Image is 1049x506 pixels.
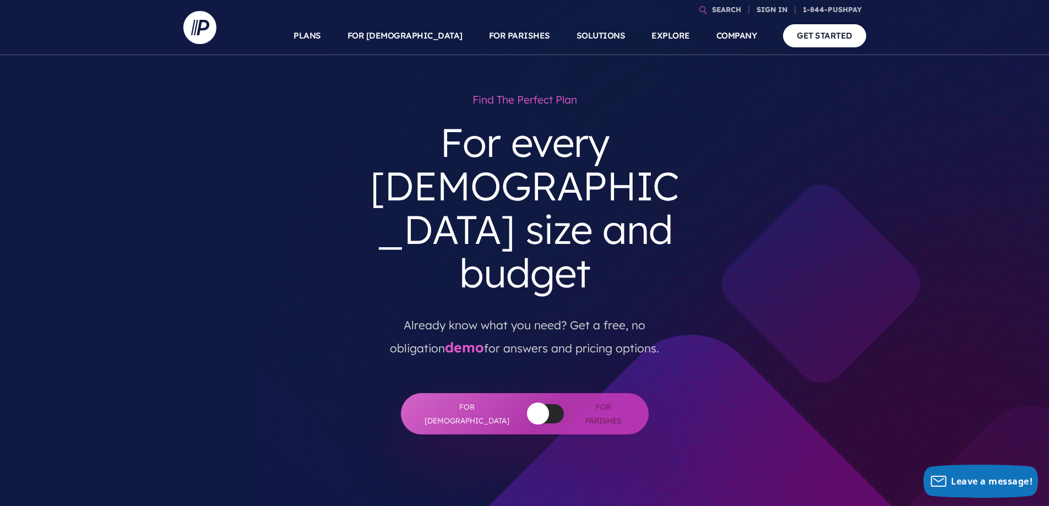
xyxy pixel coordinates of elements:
[367,304,683,360] p: Already know what you need? Get a free, no obligation for answers and pricing options.
[580,400,627,427] span: For Parishes
[923,465,1038,498] button: Leave a message!
[716,17,757,55] a: COMPANY
[577,17,626,55] a: SOLUTIONS
[358,112,691,304] h3: For every [DEMOGRAPHIC_DATA] size and budget
[951,475,1032,487] span: Leave a message!
[293,17,321,55] a: PLANS
[445,339,484,356] a: demo
[783,24,866,47] a: GET STARTED
[651,17,690,55] a: EXPLORE
[358,88,691,112] h1: Find the perfect plan
[347,17,463,55] a: FOR [DEMOGRAPHIC_DATA]
[423,400,511,427] span: For [DEMOGRAPHIC_DATA]
[489,17,550,55] a: FOR PARISHES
